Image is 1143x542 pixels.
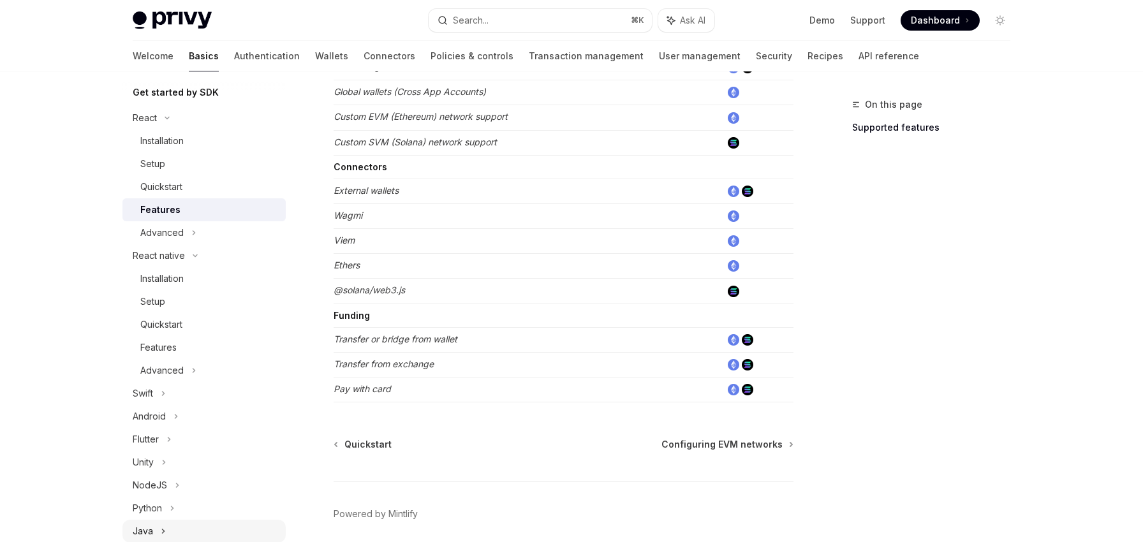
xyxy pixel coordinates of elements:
a: Dashboard [901,10,980,31]
a: Connectors [364,41,415,71]
em: Custom SVM (Solana) network support [334,136,497,147]
a: Powered by Mintlify [334,508,418,520]
div: Advanced [140,363,184,378]
span: ⌘ K [631,15,644,26]
div: Installation [140,133,184,149]
span: Quickstart [344,438,392,451]
span: On this page [865,97,922,112]
a: Quickstart [122,175,286,198]
img: ethereum.png [728,235,739,247]
span: Ask AI [680,14,705,27]
a: Quickstart [335,438,392,451]
img: ethereum.png [728,87,739,98]
img: ethereum.png [728,186,739,197]
em: Transfer from exchange [334,358,434,369]
em: Transfer or bridge from wallet [334,333,457,344]
em: Custom EVM (Ethereum) network support [334,111,508,122]
strong: Funding [334,310,370,321]
a: Configuring EVM networks [661,438,792,451]
a: Features [122,198,286,221]
a: User management [659,41,741,71]
img: solana.png [742,359,753,370]
a: Installation [122,267,286,290]
div: Unity [133,455,154,470]
em: Ethers [334,260,360,270]
div: Installation [140,271,184,286]
img: ethereum.png [728,112,739,124]
a: Demo [809,14,835,27]
img: ethereum.png [728,359,739,370]
a: Installation [122,129,286,152]
div: Quickstart [140,317,182,332]
img: solana.png [742,334,753,346]
a: Support [850,14,885,27]
span: Dashboard [911,14,960,27]
div: React [133,110,157,126]
em: @solana/web3.js [334,284,405,295]
button: Ask AI [658,9,714,32]
a: API reference [859,41,919,71]
em: Viem [334,235,355,245]
div: Python [133,501,162,516]
img: solana.png [728,137,739,149]
a: Transaction management [529,41,644,71]
div: Quickstart [140,179,182,194]
strong: Connectors [334,161,387,172]
img: ethereum.png [728,210,739,222]
a: Policies & controls [431,41,513,71]
div: Features [140,202,181,217]
a: Supported features [852,117,1021,138]
span: Configuring EVM networks [661,438,783,451]
img: solana.png [742,384,753,395]
a: Authentication [234,41,300,71]
a: Welcome [133,41,173,71]
em: Wagmi [334,210,362,221]
a: Security [756,41,792,71]
div: React native [133,248,185,263]
button: Toggle dark mode [990,10,1010,31]
div: Setup [140,294,165,309]
div: Swift [133,386,153,401]
div: Features [140,340,177,355]
div: Setup [140,156,165,172]
img: light logo [133,11,212,29]
img: ethereum.png [728,334,739,346]
div: Java [133,524,153,539]
a: Setup [122,290,286,313]
a: Quickstart [122,313,286,336]
h5: Get started by SDK [133,85,219,100]
a: Setup [122,152,286,175]
div: NodeJS [133,478,167,493]
em: External wallets [334,185,399,196]
div: Android [133,409,166,424]
a: Features [122,336,286,359]
div: Flutter [133,432,159,447]
a: Recipes [807,41,843,71]
a: Wallets [315,41,348,71]
button: Search...⌘K [429,9,652,32]
a: Basics [189,41,219,71]
em: Global wallets (Cross App Accounts) [334,86,486,97]
img: solana.png [742,186,753,197]
div: Advanced [140,225,184,240]
img: ethereum.png [728,260,739,272]
img: solana.png [728,286,739,297]
div: Search... [453,13,489,28]
em: Pay with card [334,383,391,394]
img: ethereum.png [728,384,739,395]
